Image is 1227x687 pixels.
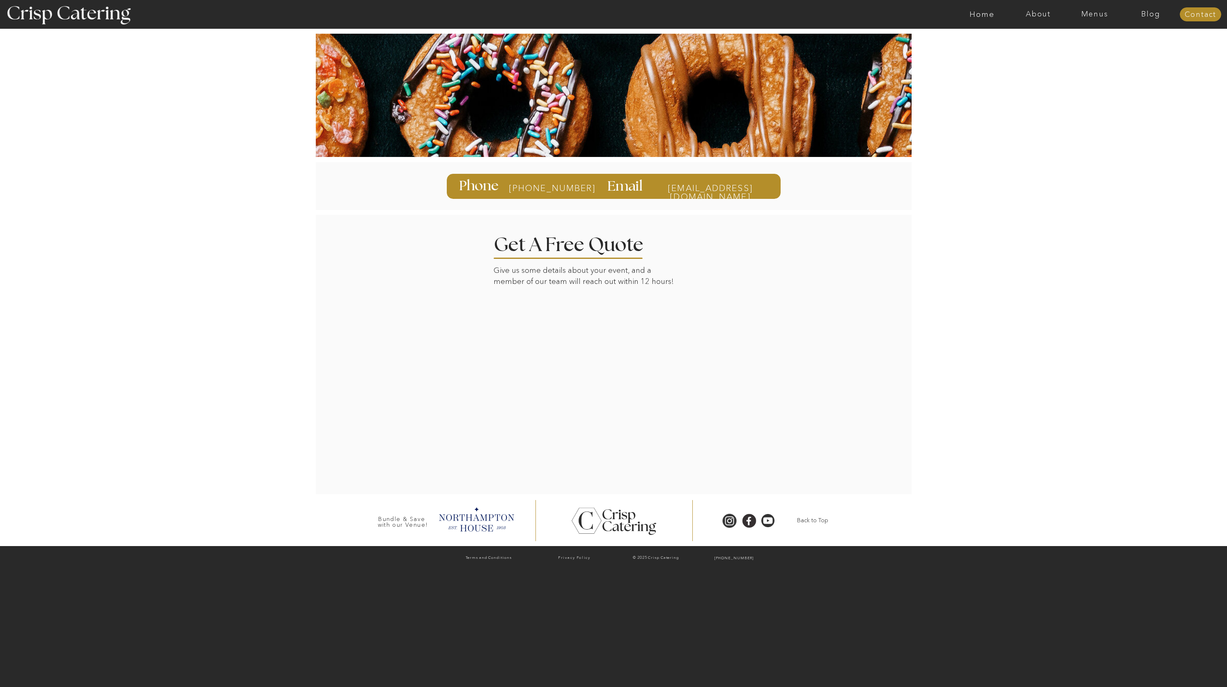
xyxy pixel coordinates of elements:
[1123,10,1179,18] a: Blog
[509,184,574,193] a: [PHONE_NUMBER]
[375,516,431,524] h3: Bundle & Save with our Venue!
[607,180,645,193] h3: Email
[696,554,772,563] a: [PHONE_NUMBER]
[494,235,669,251] h2: Get A Free Quote
[459,179,501,193] h3: Phone
[533,554,616,562] a: Privacy Policy
[1145,646,1227,687] iframe: podium webchat widget bubble
[786,516,839,525] a: Back to Top
[954,10,1010,18] a: Home
[447,554,530,563] a: Terms and Conditions
[652,184,769,191] a: [EMAIL_ADDRESS][DOMAIN_NAME]
[1180,11,1221,19] a: Contact
[1087,558,1227,656] iframe: podium webchat widget prompt
[494,265,680,289] p: Give us some details about your event, and a member of our team will reach out within 12 hours!
[1010,10,1066,18] a: About
[1066,10,1123,18] a: Menus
